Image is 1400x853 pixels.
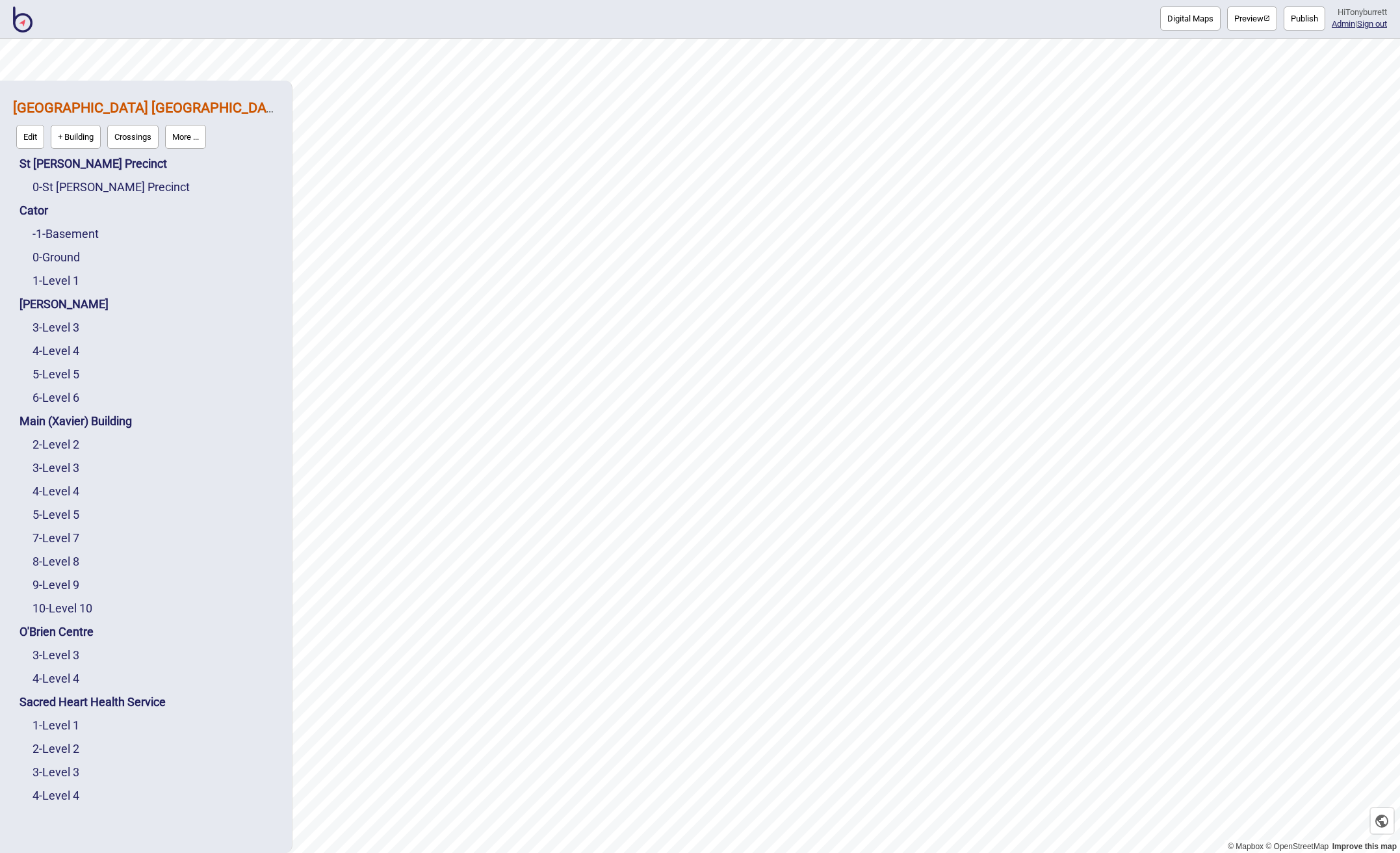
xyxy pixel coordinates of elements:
[32,246,279,269] div: Ground
[1284,7,1325,31] button: Publish
[32,456,279,480] div: Level 3
[32,648,79,662] a: 3-Level 3
[32,227,99,241] a: -1-Basement
[32,555,79,568] a: 8-Level 8
[1265,842,1329,851] a: OpenStreetMap
[32,321,79,334] a: 3-Level 3
[32,269,279,293] div: Level 1
[32,527,279,550] div: Level 7
[51,125,101,149] button: + Building
[1332,19,1355,29] a: Admin
[107,125,159,149] button: Crossings
[32,484,79,498] a: 4-Level 4
[32,667,279,690] div: Level 4
[1332,842,1397,851] a: Map feedback
[32,433,279,456] div: Level 2
[32,222,279,246] div: Basement
[13,99,287,116] a: [GEOGRAPHIC_DATA] [GEOGRAPHIC_DATA]
[32,344,79,358] a: 4-Level 4
[19,410,279,433] div: Main (Xavier) Building
[32,316,279,339] div: Level 3
[19,199,279,222] div: Cator
[19,297,109,311] a: [PERSON_NAME]
[32,573,279,597] div: Level 9
[32,367,79,381] a: 5-Level 5
[1228,842,1264,851] a: Mapbox
[32,718,79,732] a: 1-Level 1
[32,250,80,264] a: 0-Ground
[1357,19,1387,29] button: Sign out
[32,784,279,807] div: Level 4
[19,414,132,428] a: Main (Xavier) Building
[32,742,79,755] a: 2-Level 2
[104,122,162,152] a: Crossings
[19,203,48,217] a: Cator
[32,765,79,779] a: 3-Level 3
[32,644,279,667] div: Level 3
[32,789,79,802] a: 4-Level 4
[13,94,279,152] div: St Vincent's Public Hospital Sydney
[32,508,79,521] a: 5-Level 5
[13,122,47,152] a: Edit
[19,293,279,316] div: De Lacy
[165,125,206,149] button: More ...
[1227,7,1277,31] button: Preview
[32,578,79,592] a: 9-Level 9
[32,601,92,615] a: 10-Level 10
[1264,15,1270,21] img: preview
[32,438,79,451] a: 2-Level 2
[32,480,279,503] div: Level 4
[19,625,94,638] a: O'Brien Centre
[32,391,79,404] a: 6-Level 6
[32,503,279,527] div: Level 5
[32,461,79,475] a: 3-Level 3
[32,737,279,761] div: Level 2
[13,7,32,33] img: BindiMaps CMS
[32,180,190,194] a: 0-St [PERSON_NAME] Precinct
[19,152,279,176] div: St Vincent's Precinct
[162,122,209,152] a: More ...
[32,339,279,363] div: Level 4
[32,761,279,784] div: Level 3
[32,531,79,545] a: 7-Level 7
[19,690,279,714] div: Sacred Heart Health Service
[32,672,79,685] a: 4-Level 4
[32,550,279,573] div: Level 8
[19,157,167,170] a: St [PERSON_NAME] Precinct
[32,714,279,737] div: Level 1
[1332,7,1387,18] div: Hi Tonyburrett
[32,597,279,620] div: Level 10
[19,620,279,644] div: O'Brien Centre
[32,176,279,199] div: St Vincent's Precinct
[32,386,279,410] div: Level 6
[32,274,79,287] a: 1-Level 1
[1227,7,1277,31] a: Previewpreview
[19,695,166,709] a: Sacred Heart Health Service
[1332,19,1357,29] span: |
[32,363,279,386] div: Level 5
[1160,7,1221,31] button: Digital Maps
[16,125,44,149] button: Edit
